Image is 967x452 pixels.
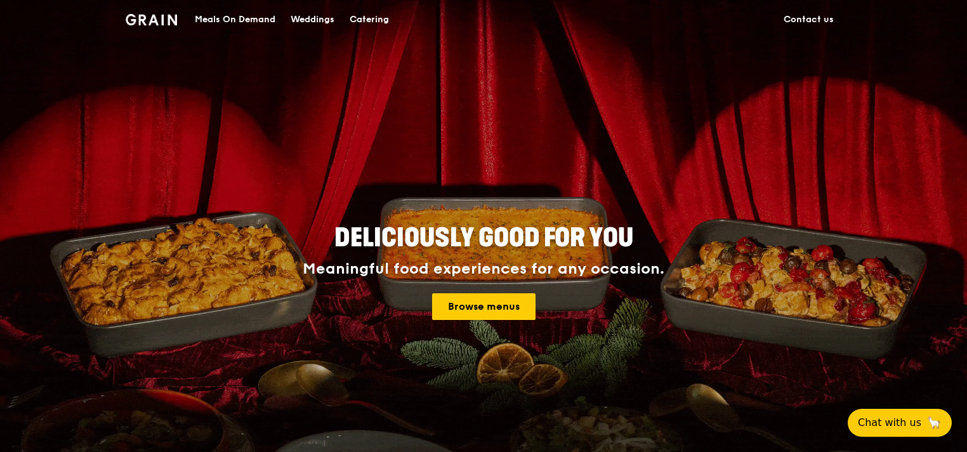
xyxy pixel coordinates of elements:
span: 🦙 [926,415,942,430]
a: Contact us [776,1,841,39]
a: Catering [342,1,397,39]
div: Weddings [291,1,334,39]
a: Browse menus [432,293,536,320]
button: Chat with us🦙 [848,409,952,437]
a: Weddings [283,1,342,39]
span: Chat with us [858,415,921,430]
div: Meals On Demand [195,1,275,39]
div: Catering [350,1,389,39]
img: Grain [126,14,177,25]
